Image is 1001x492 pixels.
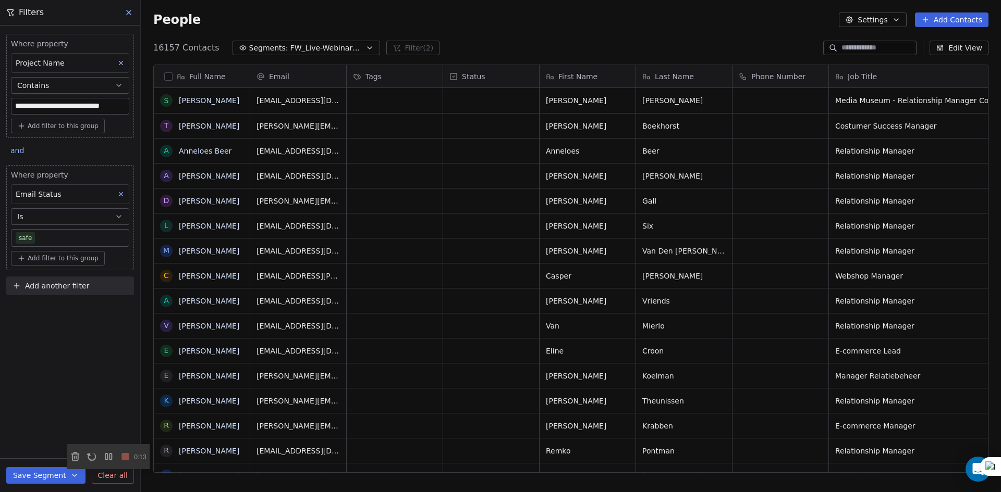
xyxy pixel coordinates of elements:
div: V [164,320,169,331]
span: [EMAIL_ADDRESS][DOMAIN_NAME] [257,471,340,481]
a: [PERSON_NAME] [179,222,239,230]
span: Status [462,71,485,82]
span: [PERSON_NAME] [546,246,629,256]
span: Pontman [642,446,726,456]
span: [PERSON_NAME] [546,296,629,306]
a: [PERSON_NAME] [179,372,239,380]
div: S [164,95,169,106]
span: Koelman [642,371,726,381]
span: [EMAIL_ADDRESS][PERSON_NAME][DOMAIN_NAME] [257,271,340,281]
div: C [164,270,169,281]
div: First Name [540,65,636,87]
span: Gall [642,196,726,206]
span: [PERSON_NAME] [642,95,726,106]
span: First Name [558,71,597,82]
span: [EMAIL_ADDRESS][DOMAIN_NAME] [257,146,340,156]
span: Last Name [655,71,694,82]
div: Status [443,65,539,87]
div: A [164,170,169,181]
span: Anneloes [546,146,629,156]
span: [PERSON_NAME][EMAIL_ADDRESS][DOMAIN_NAME] [257,421,340,431]
a: [PERSON_NAME] [179,397,239,405]
span: [PERSON_NAME] [546,371,629,381]
span: [PERSON_NAME][EMAIL_ADDRESS][DOMAIN_NAME] [257,196,340,206]
span: [EMAIL_ADDRESS][DOMAIN_NAME] [257,296,340,306]
div: A [164,295,169,306]
div: K [164,395,168,406]
span: [PERSON_NAME][EMAIL_ADDRESS][DOMAIN_NAME] [257,371,340,381]
span: [EMAIL_ADDRESS][DOMAIN_NAME] [257,95,340,106]
span: [EMAIL_ADDRESS][DOMAIN_NAME] [257,171,340,181]
span: [PERSON_NAME] [546,196,629,206]
div: E [164,345,169,356]
button: Filter(2) [386,41,440,55]
span: [EMAIL_ADDRESS][DOMAIN_NAME] [257,221,340,231]
span: Van Den [PERSON_NAME] [642,246,726,256]
span: [PERSON_NAME] [642,171,726,181]
a: [PERSON_NAME] [179,172,239,180]
span: [EMAIL_ADDRESS][DOMAIN_NAME] [257,346,340,356]
span: FW_Live-Webinar_EU_28thAugust'25 [290,43,363,54]
span: [EMAIL_ADDRESS][DOMAIN_NAME] [257,321,340,331]
div: grid [154,88,250,473]
span: [PERSON_NAME] [546,121,629,131]
div: L [164,220,168,231]
a: Anneloes Beer [179,147,231,155]
span: [PERSON_NAME] [546,421,629,431]
div: D [164,195,169,206]
a: [PERSON_NAME] [179,297,239,305]
span: Segments: [249,43,288,54]
div: Full Name [154,65,250,87]
a: [PERSON_NAME] [179,347,239,355]
span: Email [269,71,289,82]
span: Wouter [546,471,629,481]
span: Vriends [642,296,726,306]
a: [PERSON_NAME] [179,96,239,105]
a: [PERSON_NAME] [179,472,239,480]
a: [PERSON_NAME] [179,447,239,455]
button: Edit View [930,41,988,55]
div: M [163,245,169,256]
span: [PERSON_NAME] [546,221,629,231]
div: R [164,420,169,431]
div: T [164,120,169,131]
span: Krabben [642,421,726,431]
span: People [153,12,201,28]
div: A [164,145,169,156]
span: Boekhorst [642,121,726,131]
span: Beer [642,146,726,156]
button: Settings [839,12,906,27]
span: Croon [642,346,726,356]
span: Tags [365,71,382,82]
span: [PERSON_NAME][EMAIL_ADDRESS][DOMAIN_NAME] [257,396,340,406]
span: [PERSON_NAME] [546,95,629,106]
span: [PERSON_NAME] [546,171,629,181]
span: Van [546,321,629,331]
span: Casper [546,271,629,281]
span: [PERSON_NAME][EMAIL_ADDRESS][DOMAIN_NAME] [257,121,340,131]
a: [PERSON_NAME] [179,197,239,205]
a: [PERSON_NAME] [179,272,239,280]
span: [PERSON_NAME] [642,271,726,281]
a: [PERSON_NAME] [179,422,239,430]
div: Last Name [636,65,732,87]
div: E [164,370,169,381]
span: Mierlo [642,321,726,331]
span: Six [642,221,726,231]
span: 16157 Contacts [153,42,219,54]
span: Remko [546,446,629,456]
div: Open Intercom Messenger [966,457,991,482]
span: [EMAIL_ADDRESS][DOMAIN_NAME] [257,446,340,456]
span: Theunissen [642,396,726,406]
div: Email [250,65,346,87]
a: [PERSON_NAME] [179,247,239,255]
span: [PERSON_NAME] [546,396,629,406]
div: Tags [347,65,443,87]
span: [PERSON_NAME] [642,471,726,481]
span: Phone Number [751,71,805,82]
div: Phone Number [733,65,828,87]
span: Full Name [189,71,226,82]
button: Add Contacts [915,12,988,27]
a: [PERSON_NAME] [179,122,239,130]
span: [EMAIL_ADDRESS][DOMAIN_NAME] [257,246,340,256]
